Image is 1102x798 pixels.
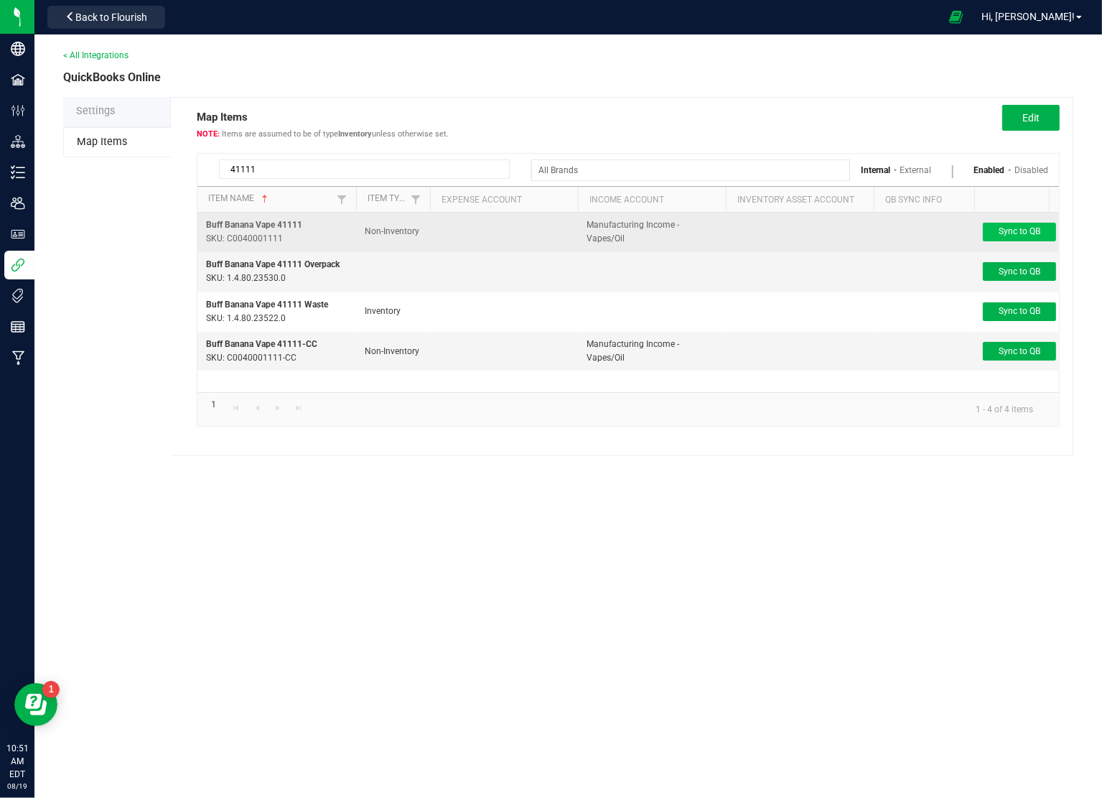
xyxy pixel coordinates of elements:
[1022,112,1040,124] span: Edit
[874,187,974,213] th: QB Sync Info
[999,306,1040,316] span: Sync to QB
[206,232,347,246] p: SKU: C0040001111
[42,681,60,698] iframe: Resource center unread badge
[11,289,25,303] inline-svg: Tags
[197,105,449,139] span: Map Items
[900,165,932,175] a: External
[11,103,25,118] inline-svg: Configuration
[338,129,372,139] strong: Inventory
[11,227,25,241] inline-svg: User Roles
[999,266,1040,277] span: Sync to QB
[365,306,401,316] span: Inventory
[206,312,347,325] p: SKU: 1.4.80.23522.0
[983,342,1056,361] button: Sync to QB
[63,50,129,60] a: < All Integrations
[47,6,165,29] button: Back to Flourish
[11,73,25,87] inline-svg: Facilities
[587,339,679,363] span: Manufacturing Income - Vapes/Oil
[259,193,271,205] span: Sortable
[532,160,831,180] input: All Brands
[11,351,25,365] inline-svg: Manufacturing
[726,187,874,213] th: Inventory Asset Account
[587,220,679,243] span: Manufacturing Income - Vapes/Oil
[407,190,424,208] a: Filter
[964,399,1045,420] kendo-pager-info: 1 - 4 of 4 items
[206,220,302,230] span: Buff Banana Vape 41111
[14,683,57,726] iframe: Resource center
[983,262,1056,281] button: Sync to QB
[983,302,1056,321] button: Sync to QB
[11,196,25,210] inline-svg: Users
[203,394,224,414] a: Page 1
[6,781,28,792] p: 08/19
[206,272,347,285] p: SKU: 1.4.80.23530.0
[974,165,1005,175] a: Enabled
[63,69,161,86] span: QuickBooks Online
[6,742,28,781] p: 10:51 AM EDT
[11,320,25,334] inline-svg: Reports
[11,165,25,180] inline-svg: Inventory
[206,339,317,349] span: Buff Banana Vape 41111-CC
[197,129,449,139] span: Items are assumed to be of type unless otherwise set.
[333,190,350,208] a: Filter
[578,187,726,213] th: Income Account
[861,165,890,175] a: Internal
[1014,165,1048,175] a: Disabled
[368,193,406,205] a: Item TypeSortable
[365,226,419,236] span: Non-Inventory
[430,187,578,213] th: Expense Account
[219,159,510,179] input: Search by Item Name or SKU...
[999,226,1040,236] span: Sync to QB
[75,11,147,23] span: Back to Flourish
[206,351,347,365] p: SKU: C0040001111-CC
[983,223,1056,241] button: Sync to QB
[365,346,419,356] span: Non-Inventory
[999,346,1040,356] span: Sync to QB
[76,105,115,117] span: Settings
[11,42,25,56] inline-svg: Company
[77,136,127,148] span: Map Items
[208,193,332,205] a: Item NameSortable
[206,259,340,269] span: Buff Banana Vape 41111 Overpack
[11,134,25,149] inline-svg: Distribution
[206,300,328,310] span: Buff Banana Vape 41111 Waste
[1002,105,1060,131] button: Edit
[11,258,25,272] inline-svg: Integrations
[940,3,972,31] span: Open Ecommerce Menu
[981,11,1075,22] span: Hi, [PERSON_NAME]!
